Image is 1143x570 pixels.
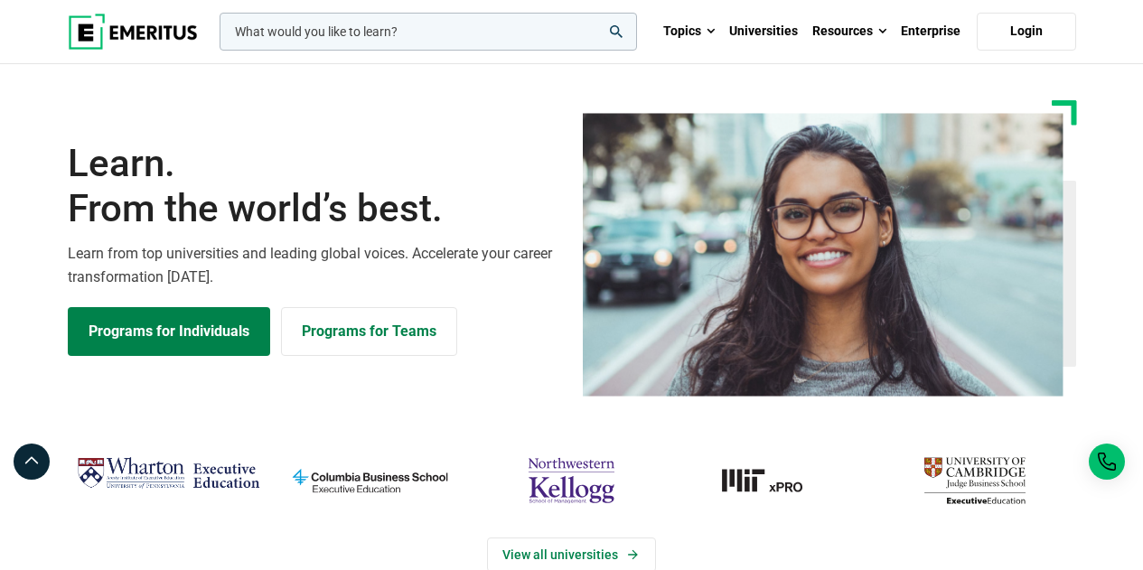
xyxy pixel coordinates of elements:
[681,451,865,510] img: MIT xPRO
[977,13,1076,51] a: Login
[883,451,1066,510] img: cambridge-judge-business-school
[583,113,1063,397] img: Learn from the world's best
[68,141,561,232] h1: Learn.
[77,451,260,496] img: Wharton Executive Education
[278,451,462,510] img: columbia-business-school
[281,307,457,356] a: Explore for Business
[68,242,561,288] p: Learn from top universities and leading global voices. Accelerate your career transformation [DATE].
[480,451,663,510] img: northwestern-kellogg
[68,307,270,356] a: Explore Programs
[220,13,637,51] input: woocommerce-product-search-field-0
[68,186,561,231] span: From the world’s best.
[681,451,865,510] a: MIT-xPRO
